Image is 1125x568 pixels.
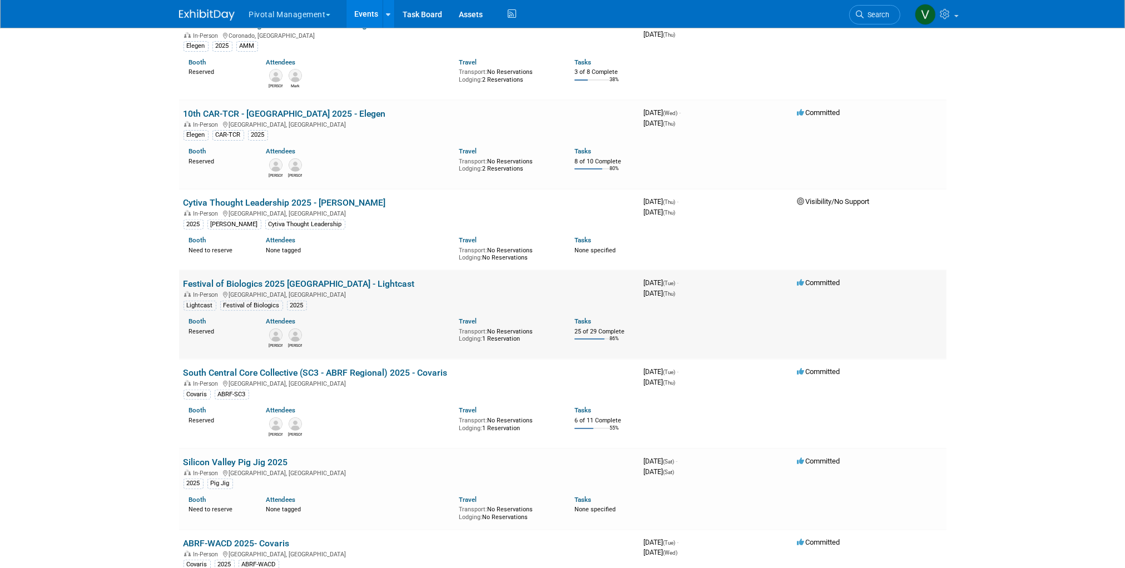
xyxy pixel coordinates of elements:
[459,406,477,414] a: Travel
[248,130,268,140] div: 2025
[269,417,283,431] img: Rob Brown
[189,147,206,155] a: Booth
[663,110,678,116] span: (Wed)
[269,158,283,172] img: Connor Wies
[289,158,302,172] img: Nicholas McGlincy
[644,367,679,376] span: [DATE]
[663,459,675,465] span: (Sat)
[644,538,679,546] span: [DATE]
[459,317,477,325] a: Travel
[677,197,679,206] span: -
[609,77,619,92] td: 38%
[266,406,295,414] a: Attendees
[459,254,482,261] span: Lodging:
[459,245,558,262] div: No Reservations No Reservations
[289,328,302,342] img: Carrie Maynard
[459,415,558,432] div: No Reservations 1 Reservation
[797,367,840,376] span: Committed
[184,468,635,477] div: [GEOGRAPHIC_DATA], [GEOGRAPHIC_DATA]
[644,208,676,216] span: [DATE]
[184,291,191,297] img: In-Person Event
[677,538,679,546] span: -
[179,9,235,21] img: ExhibitDay
[194,32,222,39] span: In-Person
[459,76,482,83] span: Lodging:
[212,130,244,140] div: CAR-TCR
[459,506,487,513] span: Transport:
[269,172,283,178] div: Connor Wies
[663,199,676,205] span: (Thu)
[609,166,619,181] td: 80%
[663,291,676,297] span: (Thu)
[864,11,890,19] span: Search
[269,342,283,348] div: Scott Brouilette
[574,496,591,504] a: Tasks
[574,158,635,166] div: 8 of 10 Complete
[288,82,302,89] div: Mark Lasinski
[189,58,206,66] a: Booth
[266,236,295,244] a: Attendees
[289,69,302,82] img: Mark Lasinski
[184,31,635,39] div: Coronado, [GEOGRAPHIC_DATA]
[644,548,678,556] span: [DATE]
[288,172,302,178] div: Nicholas McGlincy
[663,369,676,375] span: (Tue)
[184,32,191,38] img: In-Person Event
[184,457,288,467] a: Silicon Valley Pig Jig 2025
[797,538,840,546] span: Committed
[184,220,204,230] div: 2025
[574,406,591,414] a: Tasks
[184,208,635,217] div: [GEOGRAPHIC_DATA], [GEOGRAPHIC_DATA]
[574,317,591,325] a: Tasks
[266,147,295,155] a: Attendees
[184,290,635,298] div: [GEOGRAPHIC_DATA], [GEOGRAPHIC_DATA]
[184,479,204,489] div: 2025
[189,245,250,255] div: Need to reserve
[184,121,191,127] img: In-Person Event
[266,245,450,255] div: None tagged
[663,280,676,286] span: (Tue)
[677,367,679,376] span: -
[184,278,415,289] a: Festival of Biologics 2025 [GEOGRAPHIC_DATA] - Lightcast
[184,301,216,311] div: Lightcast
[663,32,676,38] span: (Thu)
[574,417,635,425] div: 6 of 11 Complete
[269,328,283,342] img: Scott Brouilette
[184,378,635,387] div: [GEOGRAPHIC_DATA], [GEOGRAPHIC_DATA]
[194,551,222,558] span: In-Person
[459,236,477,244] a: Travel
[288,431,302,437] div: Tom O'Hare
[459,496,477,504] a: Travel
[459,417,487,424] span: Transport:
[459,165,482,172] span: Lodging:
[663,540,676,546] span: (Tue)
[797,457,840,465] span: Committed
[287,301,307,311] div: 2025
[663,380,676,386] span: (Thu)
[644,119,676,127] span: [DATE]
[207,220,261,230] div: [PERSON_NAME]
[797,197,870,206] span: Visibility/No Support
[265,220,345,230] div: Cytiva Thought Leadership
[459,156,558,173] div: No Reservations 2 Reservations
[644,30,676,38] span: [DATE]
[459,425,482,432] span: Lodging:
[574,328,635,336] div: 25 of 29 Complete
[194,291,222,298] span: In-Person
[574,68,635,76] div: 3 of 8 Complete
[644,467,675,476] span: [DATE]
[289,417,302,431] img: Tom O'Hare
[459,328,487,335] span: Transport:
[189,317,206,325] a: Booth
[266,496,295,504] a: Attendees
[184,41,209,51] div: Elegen
[266,504,450,514] div: None tagged
[184,470,191,475] img: In-Person Event
[663,550,678,556] span: (Wed)
[644,108,681,117] span: [DATE]
[189,496,206,504] a: Booth
[574,236,591,244] a: Tasks
[459,147,477,155] a: Travel
[269,69,283,82] img: Randy Dyer
[459,335,482,342] span: Lodging:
